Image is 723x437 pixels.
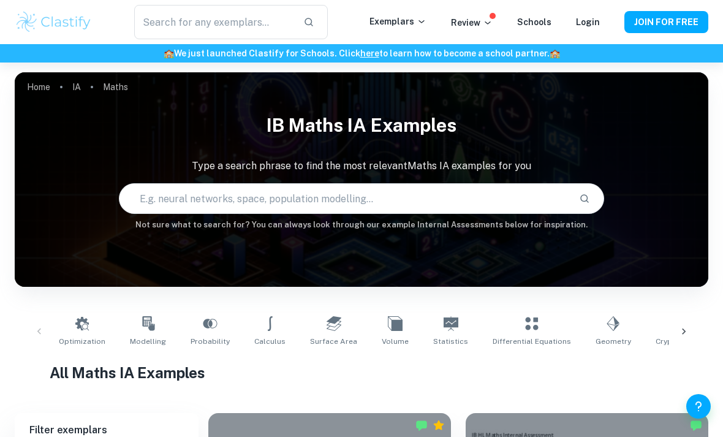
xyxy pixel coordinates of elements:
[596,336,631,347] span: Geometry
[59,336,105,347] span: Optimization
[574,188,595,209] button: Search
[15,10,93,34] img: Clastify logo
[15,219,708,231] h6: Not sure what to search for? You can always look through our example Internal Assessments below f...
[50,362,674,384] h1: All Maths IA Examples
[517,17,551,27] a: Schools
[576,17,600,27] a: Login
[382,336,409,347] span: Volume
[415,419,428,431] img: Marked
[433,419,445,431] div: Premium
[686,394,711,419] button: Help and Feedback
[103,80,128,94] p: Maths
[72,78,81,96] a: IA
[130,336,166,347] span: Modelling
[690,419,702,431] img: Marked
[27,78,50,96] a: Home
[119,181,569,216] input: E.g. neural networks, space, population modelling...
[550,48,560,58] span: 🏫
[15,107,708,144] h1: IB Maths IA examples
[493,336,571,347] span: Differential Equations
[254,336,286,347] span: Calculus
[310,336,357,347] span: Surface Area
[624,11,708,33] button: JOIN FOR FREE
[360,48,379,58] a: here
[451,16,493,29] p: Review
[191,336,230,347] span: Probability
[164,48,174,58] span: 🏫
[15,159,708,173] p: Type a search phrase to find the most relevant Maths IA examples for you
[134,5,293,39] input: Search for any exemplars...
[369,15,426,28] p: Exemplars
[2,47,721,60] h6: We just launched Clastify for Schools. Click to learn how to become a school partner.
[656,336,705,347] span: Cryptography
[433,336,468,347] span: Statistics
